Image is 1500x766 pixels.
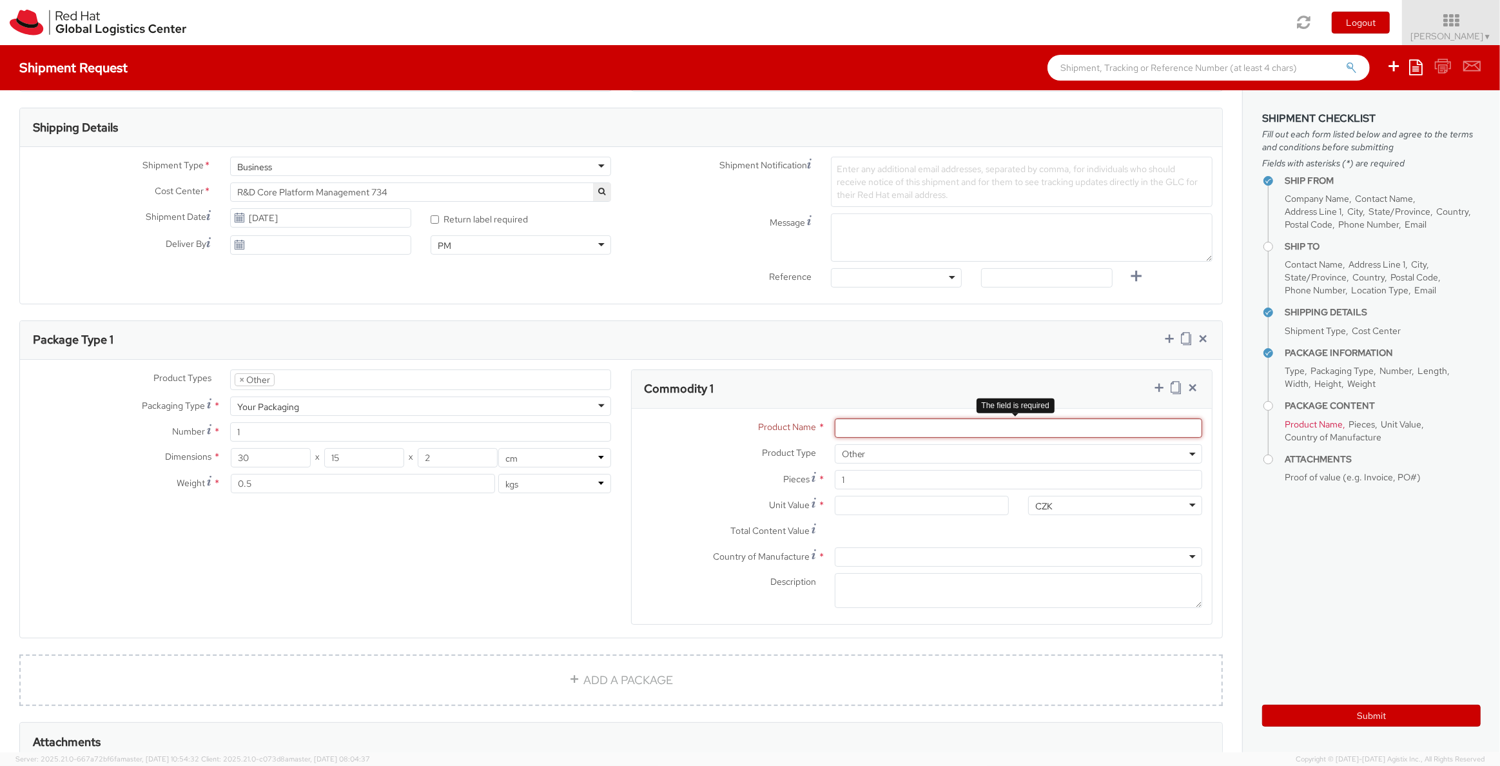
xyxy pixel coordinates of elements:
span: Proof of value (e.g. Invoice, PO#) [1285,471,1421,483]
span: Enter any additional email addresses, separated by comma, for individuals who should receive noti... [837,163,1198,201]
span: Phone Number [1285,284,1345,296]
span: Postal Code [1390,271,1438,283]
input: Width [324,448,404,467]
span: Weight [1347,378,1376,389]
span: Product Name [1285,418,1343,430]
h3: Shipment Checklist [1262,113,1481,124]
input: Height [418,448,498,467]
span: Location Type [1351,284,1408,296]
li: Other [235,373,275,386]
span: Width [1285,378,1309,389]
h4: Package Content [1285,401,1481,411]
span: City [1347,206,1363,217]
span: Height [1314,378,1341,389]
span: Number [1379,365,1412,377]
h4: Shipping Details [1285,308,1481,317]
span: R&D Core Platform Management 734 [237,186,605,198]
span: Client: 2025.21.0-c073d8a [201,754,370,763]
h4: Package Information [1285,348,1481,358]
span: ▼ [1484,32,1492,42]
div: PM [438,239,451,252]
a: ADD A PACKAGE [19,654,1223,706]
span: Company Name [1285,193,1349,204]
span: State/Province [1285,271,1347,283]
span: Address Line 1 [1349,259,1405,270]
span: Product Name [758,421,816,433]
span: Country [1352,271,1385,283]
span: Length [1417,365,1447,377]
img: rh-logistics-00dfa346123c4ec078e1.svg [10,10,186,35]
span: Phone Number [1338,219,1399,230]
span: R&D Core Platform Management 734 [230,182,612,202]
span: Fields with asterisks (*) are required [1262,157,1481,170]
span: Contact Name [1355,193,1413,204]
h3: Shipping Details [33,121,118,134]
span: Total Content Value [730,525,810,536]
div: Your Packaging [237,400,299,413]
span: Packaging Type [1310,365,1374,377]
h3: Package Type 1 [33,333,113,346]
span: Email [1405,219,1427,230]
div: Business [237,161,272,173]
span: Cost Center [1352,325,1401,337]
span: Product Types [153,372,211,384]
span: Cost Center [155,184,204,199]
h4: Ship From [1285,176,1481,186]
label: Return label required [431,211,530,226]
h4: Attachments [1285,455,1481,464]
span: Shipment Notification [719,159,807,172]
span: Pieces [783,473,810,485]
div: CZK [1035,500,1053,513]
input: Length [231,448,311,467]
span: Product Type [762,447,816,458]
h3: Attachments [33,736,101,749]
span: Number [172,426,205,437]
span: Server: 2025.21.0-667a72bf6fa [15,754,199,763]
span: Unit Value [1381,418,1421,430]
h4: Shipment Request [19,61,128,75]
span: Country of Manufacture [1285,431,1381,443]
span: X [404,448,418,467]
span: Contact Name [1285,259,1343,270]
span: Email [1414,284,1436,296]
span: Country of Manufacture [713,551,810,562]
span: Reference [769,271,812,282]
span: Pieces [1349,418,1375,430]
h4: Ship To [1285,242,1481,251]
span: Packaging Type [142,400,205,411]
span: [PERSON_NAME] [1411,30,1492,42]
input: Return label required [431,215,439,224]
span: Copyright © [DATE]-[DATE] Agistix Inc., All Rights Reserved [1296,754,1485,765]
span: Shipment Type [142,159,204,173]
span: Postal Code [1285,219,1332,230]
span: master, [DATE] 10:54:32 [121,754,199,763]
span: Description [770,576,816,587]
span: Shipment Type [1285,325,1346,337]
span: City [1411,259,1427,270]
span: Address Line 1 [1285,206,1341,217]
span: Shipment Date [146,210,206,224]
span: Type [1285,365,1305,377]
button: Submit [1262,705,1481,727]
span: Fill out each form listed below and agree to the terms and conditions before submitting [1262,128,1481,153]
span: Unit Value [769,499,810,511]
button: Logout [1332,12,1390,34]
span: Deliver By [166,237,206,251]
span: Message [770,217,805,228]
span: State/Province [1369,206,1430,217]
span: Other [835,444,1202,464]
span: Other [842,448,1195,460]
h3: Commodity 1 [645,382,714,395]
span: Country [1436,206,1468,217]
span: master, [DATE] 08:04:37 [289,754,370,763]
span: × [239,374,244,386]
span: X [311,448,324,467]
input: Shipment, Tracking or Reference Number (at least 4 chars) [1047,55,1370,81]
div: The field is required [977,398,1055,413]
span: Dimensions [165,451,211,462]
span: Weight [177,477,205,489]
